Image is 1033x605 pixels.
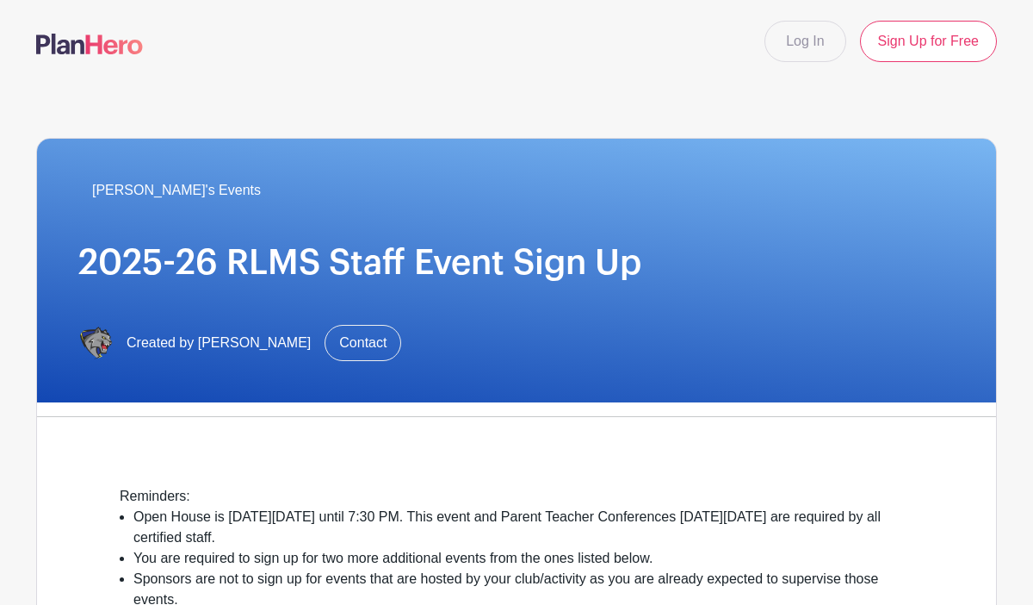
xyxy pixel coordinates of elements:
[120,486,913,507] div: Reminders:
[92,180,261,201] span: [PERSON_NAME]'s Events
[36,34,143,54] img: logo-507f7623f17ff9eddc593b1ce0a138ce2505c220e1c5a4e2b4648c50719b7d32.svg
[764,21,845,62] a: Log In
[133,548,913,569] li: You are required to sign up for two more additional events from the ones listed below.
[133,507,913,548] li: Open House is [DATE][DATE] until 7:30 PM. This event and Parent Teacher Conferences [DATE][DATE] ...
[78,326,113,360] img: IMG_6734.PNG
[860,21,997,62] a: Sign Up for Free
[78,242,955,284] h1: 2025-26 RLMS Staff Event Sign Up
[127,333,311,353] span: Created by [PERSON_NAME]
[325,325,401,361] a: Contact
